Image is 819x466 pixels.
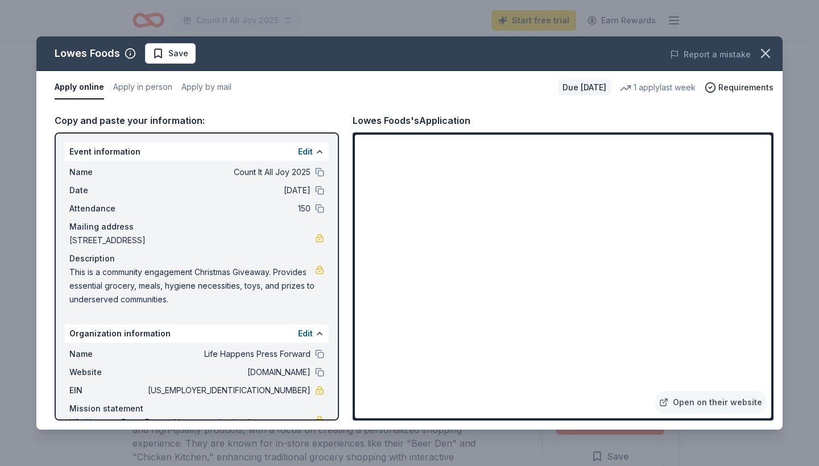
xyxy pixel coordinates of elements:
[558,80,611,95] div: Due [DATE]
[146,347,311,361] span: Life Happens Press Forward
[55,76,104,99] button: Apply online
[298,145,313,159] button: Edit
[113,76,172,99] button: Apply in person
[69,165,146,179] span: Name
[69,202,146,215] span: Attendance
[55,44,120,63] div: Lowes Foods
[69,220,324,234] div: Mailing address
[69,365,146,379] span: Website
[69,265,315,306] span: This is a community engagement Christmas Giveaway. Provides essential grocery, meals, hygiene nec...
[146,365,311,379] span: [DOMAIN_NAME]
[55,113,339,128] div: Copy and paste your information:
[146,384,311,397] span: [US_EMPLOYER_IDENTIFICATION_NUMBER]
[655,391,767,414] a: Open on their website
[69,184,146,197] span: Date
[146,202,311,215] span: 150
[181,76,231,99] button: Apply by mail
[298,327,313,340] button: Edit
[65,324,329,343] div: Organization information
[69,252,324,265] div: Description
[65,143,329,161] div: Event information
[69,415,315,456] span: Life Happens Press Forward is an organization that promotes Communal growth by bridging gaps in t...
[145,43,196,64] button: Save
[69,384,146,397] span: EIN
[69,402,324,415] div: Mission statement
[705,81,773,94] button: Requirements
[69,347,146,361] span: Name
[718,81,773,94] span: Requirements
[620,81,696,94] div: 1 apply last week
[146,165,311,179] span: Count It All Joy 2025
[168,47,188,60] span: Save
[353,113,470,128] div: Lowes Foods's Application
[69,234,315,247] span: [STREET_ADDRESS]
[146,184,311,197] span: [DATE]
[670,48,751,61] button: Report a mistake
